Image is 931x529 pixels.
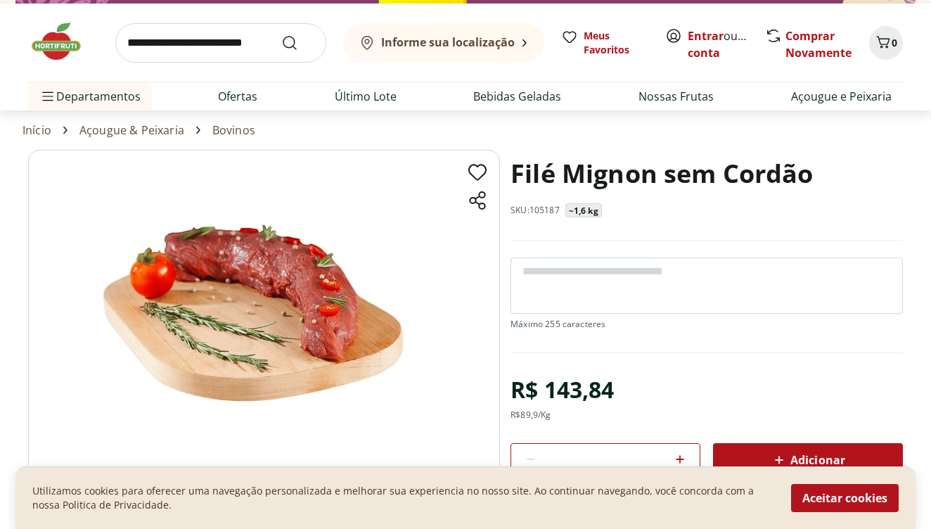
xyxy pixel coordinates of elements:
[39,79,141,113] span: Departamentos
[32,484,774,512] p: Utilizamos cookies para oferecer uma navegação personalizada e melhorar sua experiencia no nosso ...
[511,205,560,216] p: SKU: 105187
[584,29,648,57] span: Meus Favoritos
[218,88,257,105] a: Ofertas
[281,34,315,51] button: Submit Search
[791,484,899,512] button: Aceitar cookies
[561,29,648,57] a: Meus Favoritos
[39,79,56,113] button: Menu
[771,452,845,469] span: Adicionar
[343,23,544,63] button: Informe sua localização
[212,124,255,136] a: Bovinos
[688,28,724,44] a: Entrar
[869,26,903,60] button: Carrinho
[381,34,515,50] b: Informe sua localização
[28,150,500,480] img: Filé Mignon sem Cordão
[791,88,892,105] a: Açougue e Peixaria
[713,443,903,477] button: Adicionar
[79,124,184,136] a: Açougue & Peixaria
[688,27,750,61] span: ou
[688,28,765,60] a: Criar conta
[892,36,897,49] span: 0
[511,409,551,421] div: R$ 89,9 /Kg
[473,88,561,105] a: Bebidas Geladas
[335,88,397,105] a: Último Lote
[569,205,598,217] p: ~1,6 kg
[115,23,326,63] input: search
[511,150,814,198] h1: Filé Mignon sem Cordão
[28,20,98,63] img: Hortifruti
[23,124,51,136] a: Início
[511,370,614,409] div: R$ 143,84
[785,28,852,60] a: Comprar Novamente
[638,88,714,105] a: Nossas Frutas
